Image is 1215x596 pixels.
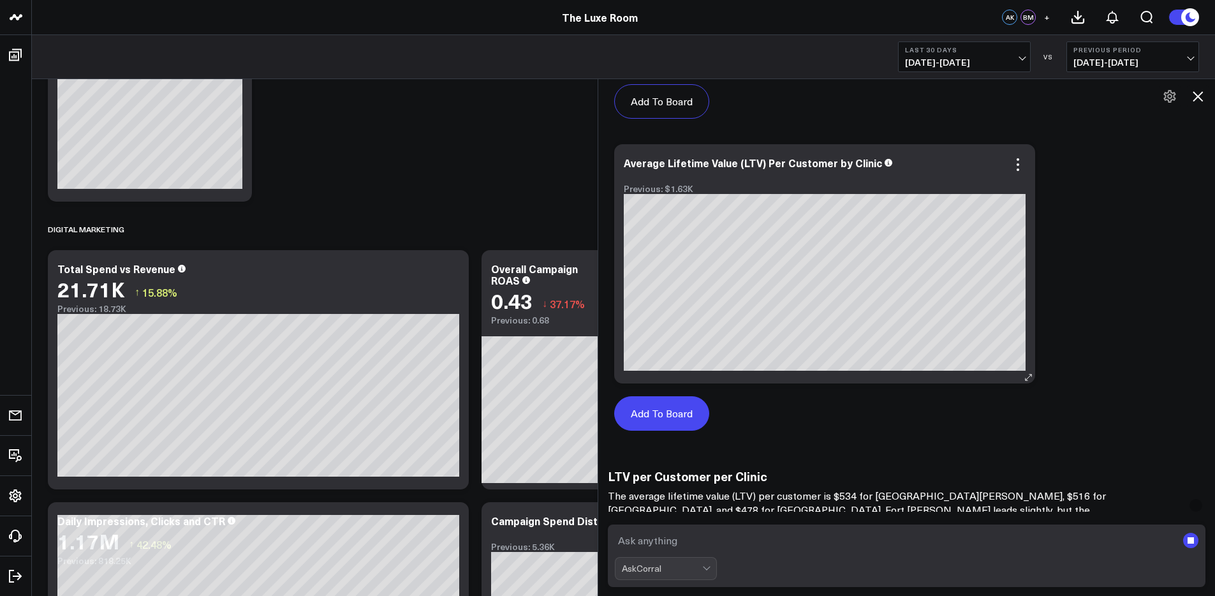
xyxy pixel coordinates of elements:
[542,295,547,312] span: ↓
[1073,46,1192,54] b: Previous Period
[57,304,459,314] div: Previous: 18.73K
[614,396,709,431] button: Add To Board
[491,289,533,312] div: 0.43
[57,514,225,528] div: Daily Impressions, Clicks and CTR
[1037,53,1060,61] div: VS
[624,184,1026,194] div: Previous: $1.63K
[608,489,1118,545] p: The average lifetime value (LTV) per customer is $534 for [GEOGRAPHIC_DATA][PERSON_NAME], $516 fo...
[550,297,585,311] span: 37.17%
[491,315,676,325] div: Previous: 0.68
[57,278,125,301] div: 21.71K
[135,284,140,301] span: ↑
[905,57,1024,68] span: [DATE] - [DATE]
[491,262,578,287] div: Overall Campaign ROAS
[491,514,636,528] div: Campaign Spend Distribution
[142,285,177,299] span: 15.88%
[1066,41,1199,72] button: Previous Period[DATE]-[DATE]
[608,469,1118,483] h3: LTV per Customer per Clinic
[562,10,638,24] a: The Luxe Room
[491,542,893,552] div: Previous: 5.36K
[57,262,175,276] div: Total Spend vs Revenue
[1039,10,1054,25] button: +
[1044,13,1050,22] span: +
[48,214,124,244] div: Digital Marketing
[905,46,1024,54] b: Last 30 Days
[624,156,882,170] div: Average Lifetime Value (LTV) Per Customer by Clinic
[1020,10,1036,25] div: BM
[898,41,1031,72] button: Last 30 Days[DATE]-[DATE]
[1073,57,1192,68] span: [DATE] - [DATE]
[614,84,709,119] button: Add To Board
[1002,10,1017,25] div: AK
